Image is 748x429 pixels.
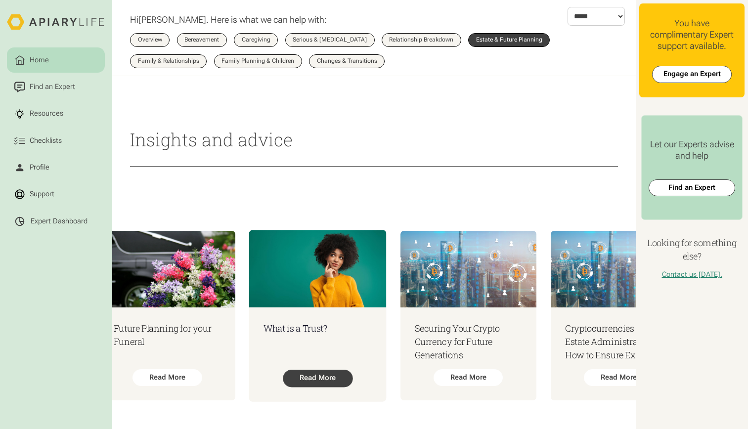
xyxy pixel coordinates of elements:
[132,369,202,386] div: Read More
[382,33,461,47] a: Relationship Breakdown
[584,369,653,386] div: Read More
[28,109,65,120] div: Resources
[7,182,105,207] a: Support
[649,179,735,197] a: Find an Expert
[177,33,227,47] a: Bereavement
[309,54,385,68] a: Changes & Transitions
[7,209,105,234] a: Expert Dashboard
[221,58,294,64] div: Family Planning & Children
[434,369,503,386] div: Read More
[234,33,278,47] a: Caregiving
[184,37,219,43] div: Bereavement
[293,37,367,43] div: Serious & [MEDICAL_DATA]
[649,139,735,161] div: Let our Experts advise and help
[214,54,302,68] a: Family Planning & Children
[7,47,105,73] a: Home
[639,236,744,263] h4: Looking for something else?
[28,135,63,146] div: Checklists
[99,231,235,401] a: Future Planning for your FuneralRead More
[7,155,105,180] a: Profile
[647,18,738,51] div: You have complimentary Expert support available.
[264,322,372,335] h3: What is a Trust?
[28,189,56,200] div: Support
[7,101,105,127] a: Resources
[28,82,77,92] div: Find an Expert
[468,33,550,47] a: Estate & Future Planning
[662,270,722,279] a: Contact us [DATE].
[7,75,105,100] a: Find an Expert
[565,322,672,362] h3: Cryptocurrencies and Estate Administration - How to Ensure Executors can Access Crypto Assets
[7,128,105,153] a: Checklists
[476,37,542,43] div: Estate & Future Planning
[389,37,453,43] div: Relationship Breakdown
[130,14,327,26] p: Hi . Here is what we can help with:
[130,33,170,47] a: Overview
[415,322,522,362] h3: Securing Your Crypto Currency for Future Generations
[114,322,221,348] h3: Future Planning for your Funeral
[242,37,270,43] div: Caregiving
[283,370,353,387] div: Read More
[31,217,88,226] div: Expert Dashboard
[551,231,687,401] a: Cryptocurrencies and Estate Administration - How to Ensure Executors can Access Crypto AssetsRead...
[138,58,199,64] div: Family & Relationships
[249,230,387,401] a: What is a Trust?Read More
[652,66,732,83] a: Engage an Expert
[28,55,50,66] div: Home
[400,231,536,401] a: Securing Your Crypto Currency for Future GenerationsRead More
[28,162,51,173] div: Profile
[138,14,206,25] span: [PERSON_NAME]
[285,33,375,47] a: Serious & [MEDICAL_DATA]
[130,54,207,68] a: Family & Relationships
[568,7,625,26] form: Locale Form
[130,128,618,152] h2: Insights and advice
[317,58,377,64] div: Changes & Transitions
